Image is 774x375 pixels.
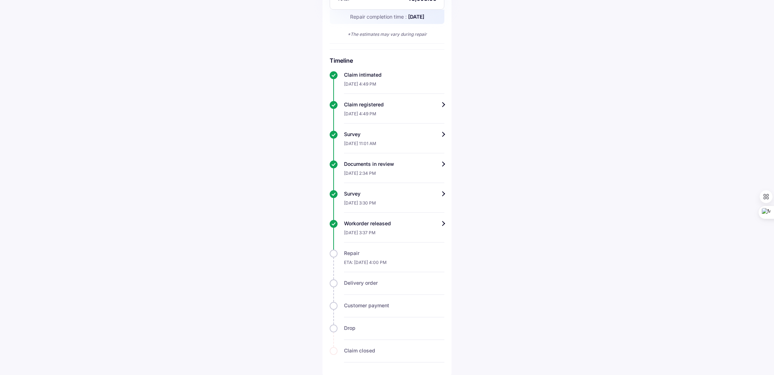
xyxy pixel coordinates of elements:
[344,250,444,257] div: Repair
[344,227,444,242] div: [DATE] 3:37 PM
[344,190,444,197] div: Survey
[344,197,444,213] div: [DATE] 3:30 PM
[344,78,444,94] div: [DATE] 4:49 PM
[408,14,424,20] span: [DATE]
[344,108,444,124] div: [DATE] 4:49 PM
[344,131,444,138] div: Survey
[344,279,444,287] div: Delivery order
[344,168,444,183] div: [DATE] 2:34 PM
[330,10,444,24] div: Repair completion time :
[344,220,444,227] div: Workorder released
[344,302,444,309] div: Customer payment
[330,57,444,64] h6: Timeline
[330,31,444,38] div: *The estimates may vary during repair
[344,71,444,78] div: Claim intimated
[344,347,444,354] div: Claim closed
[344,160,444,168] div: Documents in review
[344,138,444,153] div: [DATE] 11:01 AM
[344,257,444,272] div: ETA: [DATE] 4:00 PM
[344,101,444,108] div: Claim registered
[344,324,444,332] div: Drop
